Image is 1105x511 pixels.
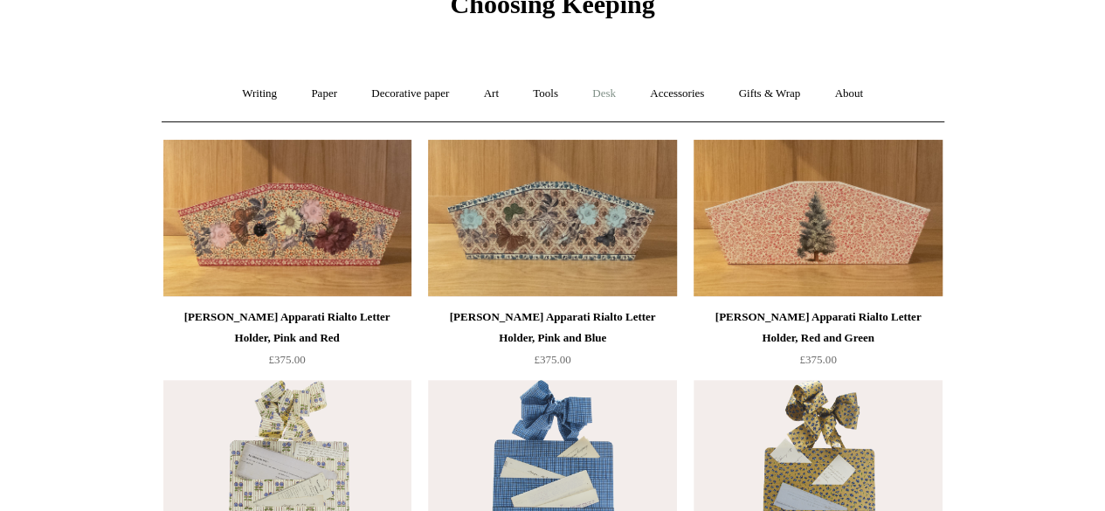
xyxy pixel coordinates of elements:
[432,307,672,349] div: [PERSON_NAME] Apparati Rialto Letter Holder, Pink and Blue
[517,71,574,117] a: Tools
[534,353,570,366] span: £375.00
[694,307,942,378] a: [PERSON_NAME] Apparati Rialto Letter Holder, Red and Green £375.00
[168,307,407,349] div: [PERSON_NAME] Apparati Rialto Letter Holder, Pink and Red
[268,353,305,366] span: £375.00
[577,71,632,117] a: Desk
[163,140,411,297] img: Scanlon Apparati Rialto Letter Holder, Pink and Red
[295,71,353,117] a: Paper
[694,140,942,297] a: Scanlon Apparati Rialto Letter Holder, Red and Green Scanlon Apparati Rialto Letter Holder, Red a...
[163,307,411,378] a: [PERSON_NAME] Apparati Rialto Letter Holder, Pink and Red £375.00
[163,140,411,297] a: Scanlon Apparati Rialto Letter Holder, Pink and Red Scanlon Apparati Rialto Letter Holder, Pink a...
[694,140,942,297] img: Scanlon Apparati Rialto Letter Holder, Red and Green
[428,140,676,297] img: Scanlon Apparati Rialto Letter Holder, Pink and Blue
[722,71,816,117] a: Gifts & Wrap
[634,71,720,117] a: Accessories
[450,3,654,16] a: Choosing Keeping
[468,71,515,117] a: Art
[799,353,836,366] span: £375.00
[818,71,879,117] a: About
[356,71,465,117] a: Decorative paper
[698,307,937,349] div: [PERSON_NAME] Apparati Rialto Letter Holder, Red and Green
[226,71,293,117] a: Writing
[428,307,676,378] a: [PERSON_NAME] Apparati Rialto Letter Holder, Pink and Blue £375.00
[428,140,676,297] a: Scanlon Apparati Rialto Letter Holder, Pink and Blue Scanlon Apparati Rialto Letter Holder, Pink ...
